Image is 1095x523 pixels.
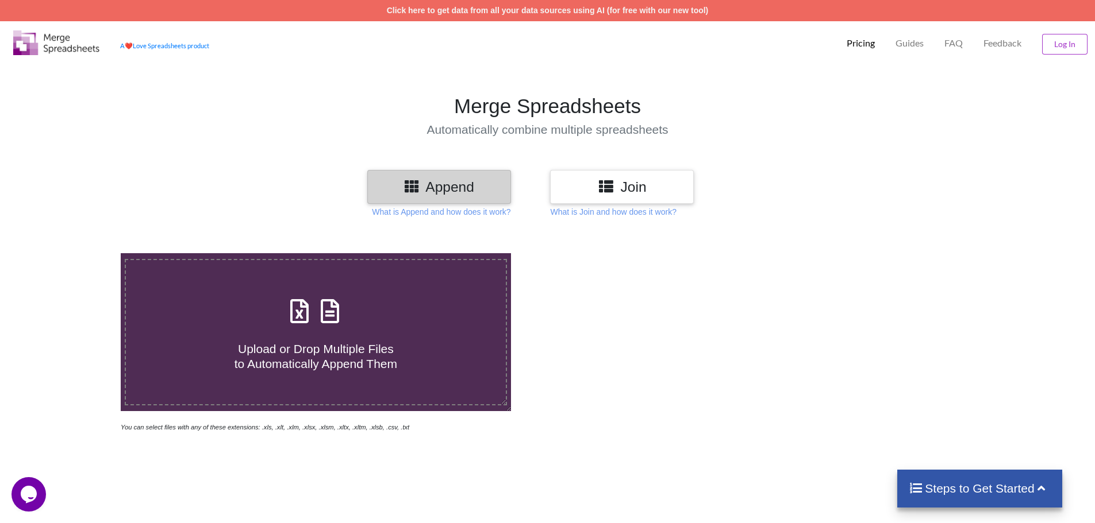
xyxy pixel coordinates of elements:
[372,206,510,218] p: What is Append and how does it work?
[896,37,924,49] p: Guides
[11,477,48,512] iframe: chat widget
[376,179,502,195] h3: Append
[847,37,875,49] p: Pricing
[559,179,685,195] h3: Join
[121,424,409,431] i: You can select files with any of these extensions: .xls, .xlt, .xlm, .xlsx, .xlsm, .xltx, .xltm, ...
[550,206,676,218] p: What is Join and how does it work?
[1042,34,1088,55] button: Log In
[387,6,709,15] a: Click here to get data from all your data sources using AI (for free with our new tool)
[13,30,99,55] img: Logo.png
[235,342,397,370] span: Upload or Drop Multiple Files to Automatically Append Them
[125,42,133,49] span: heart
[944,37,963,49] p: FAQ
[983,38,1021,48] span: Feedback
[120,42,209,49] a: AheartLove Spreadsheets product
[909,481,1051,495] h4: Steps to Get Started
